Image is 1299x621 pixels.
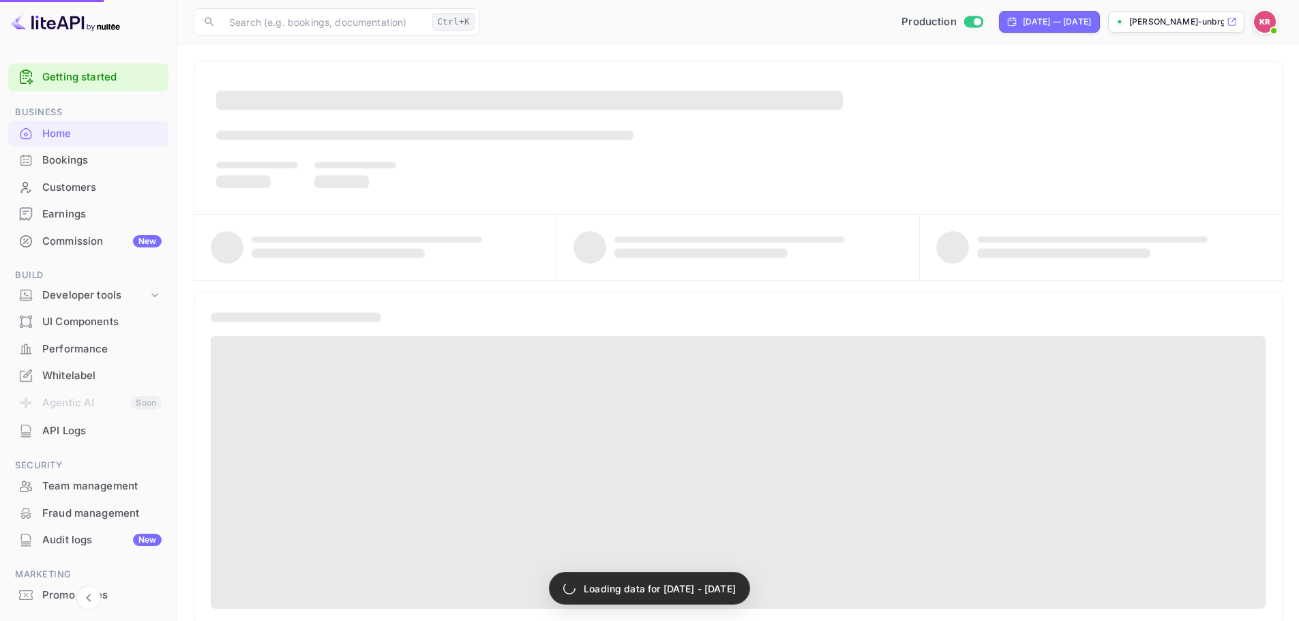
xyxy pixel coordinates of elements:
[42,70,162,85] a: Getting started
[42,479,162,494] div: Team management
[221,8,427,35] input: Search (e.g. bookings, documentation)
[8,527,168,552] a: Audit logsNew
[8,228,168,255] div: CommissionNew
[1023,16,1091,28] div: [DATE] — [DATE]
[42,506,162,521] div: Fraud management
[42,207,162,222] div: Earnings
[42,234,162,249] div: Commission
[8,175,168,200] a: Customers
[42,423,162,439] div: API Logs
[42,342,162,357] div: Performance
[584,581,736,596] p: Loading data for [DATE] - [DATE]
[901,14,957,30] span: Production
[8,500,168,527] div: Fraud management
[8,121,168,146] a: Home
[8,309,168,335] div: UI Components
[11,11,120,33] img: LiteAPI logo
[8,63,168,91] div: Getting started
[8,228,168,254] a: CommissionNew
[8,201,168,226] a: Earnings
[1129,16,1224,28] p: [PERSON_NAME]-unbrg.[PERSON_NAME]...
[8,418,168,443] a: API Logs
[8,105,168,120] span: Business
[8,284,168,307] div: Developer tools
[8,336,168,361] a: Performance
[8,121,168,147] div: Home
[8,147,168,174] div: Bookings
[8,500,168,526] a: Fraud management
[8,527,168,554] div: Audit logsNew
[896,14,988,30] div: Switch to Sandbox mode
[42,314,162,330] div: UI Components
[76,586,101,610] button: Collapse navigation
[8,336,168,363] div: Performance
[8,582,168,609] div: Promo codes
[42,368,162,384] div: Whitelabel
[8,458,168,473] span: Security
[8,268,168,283] span: Build
[42,126,162,142] div: Home
[8,309,168,334] a: UI Components
[8,201,168,228] div: Earnings
[432,13,475,31] div: Ctrl+K
[42,180,162,196] div: Customers
[8,473,168,500] div: Team management
[8,363,168,388] a: Whitelabel
[133,235,162,247] div: New
[42,532,162,548] div: Audit logs
[8,418,168,444] div: API Logs
[8,567,168,582] span: Marketing
[8,175,168,201] div: Customers
[8,473,168,498] a: Team management
[42,153,162,168] div: Bookings
[1254,11,1276,33] img: Kobus Roux
[8,363,168,389] div: Whitelabel
[42,288,148,303] div: Developer tools
[8,582,168,607] a: Promo codes
[42,588,162,603] div: Promo codes
[8,147,168,172] a: Bookings
[133,534,162,546] div: New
